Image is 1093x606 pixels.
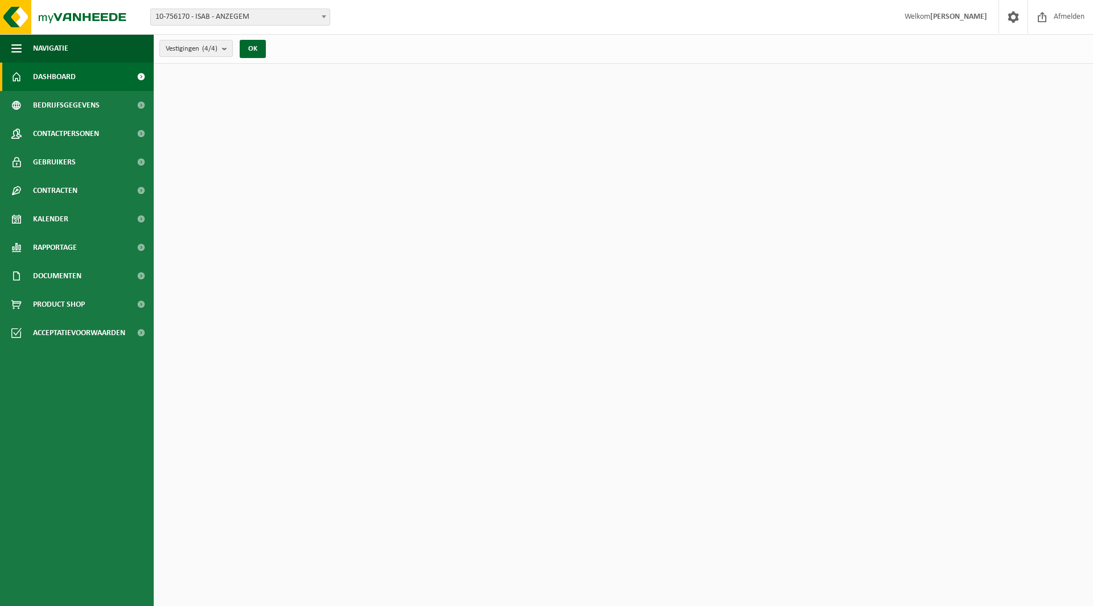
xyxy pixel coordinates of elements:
[33,63,76,91] span: Dashboard
[150,9,330,26] span: 10-756170 - ISAB - ANZEGEM
[33,319,125,347] span: Acceptatievoorwaarden
[6,581,190,606] iframe: chat widget
[33,91,100,119] span: Bedrijfsgegevens
[33,119,99,148] span: Contactpersonen
[33,34,68,63] span: Navigatie
[930,13,987,21] strong: [PERSON_NAME]
[33,176,77,205] span: Contracten
[33,290,85,319] span: Product Shop
[33,148,76,176] span: Gebruikers
[33,233,77,262] span: Rapportage
[202,45,217,52] count: (4/4)
[240,40,266,58] button: OK
[33,262,81,290] span: Documenten
[151,9,330,25] span: 10-756170 - ISAB - ANZEGEM
[33,205,68,233] span: Kalender
[159,40,233,57] button: Vestigingen(4/4)
[166,40,217,57] span: Vestigingen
